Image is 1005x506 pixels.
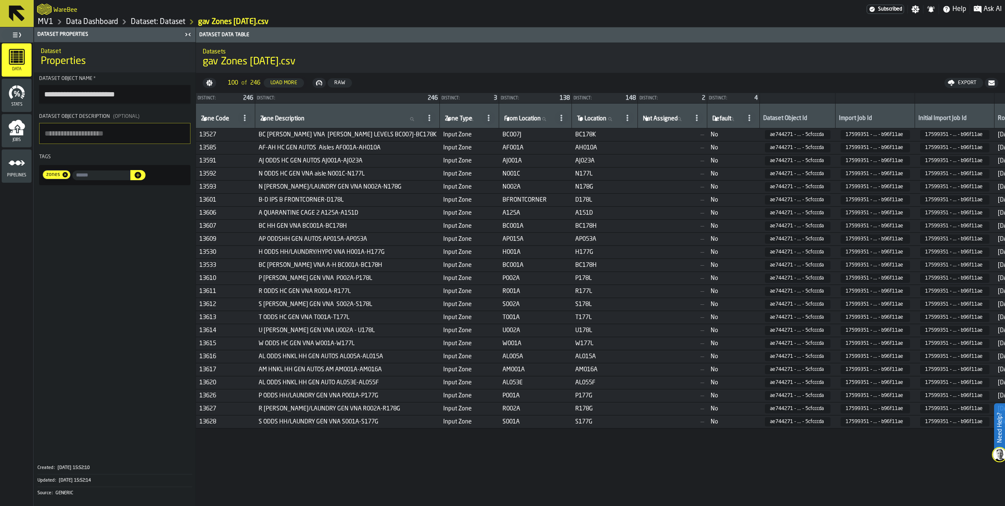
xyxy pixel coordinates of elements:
[846,132,903,138] span: 17599351 - ... - b96f11ae
[970,4,1005,14] label: button-toggle-Ask AI
[920,300,989,309] span: 1759935130525:20edabf0-c822-423b-ac84-6f51b96f11ae
[765,326,830,335] span: ae744271-e980-48ae-9669-65b85cfcccda
[920,195,989,205] span: 1759935130525:20edabf0-c822-423b-ac84-6f51b96f11ae
[846,145,903,151] span: 17599351 - ... - b96f11ae
[841,326,910,335] span: 1759935130525:20edabf0-c822-423b-ac84-6f51b96f11ae
[445,115,472,122] span: label
[711,275,756,282] span: No
[770,210,824,216] span: ae744271 - ... - 5cfcccda
[641,131,704,138] span: —
[765,261,830,270] span: ae744271-e980-48ae-9669-65b85cfcccda
[575,170,635,177] span: N177L
[41,55,86,68] span: Properties
[765,221,830,231] span: ae744271-e980-48ae-9669-65b85cfcccda
[920,378,989,387] span: 1759935130525:20edabf0-c822-423b-ac84-6f51b96f11ae
[763,115,832,123] div: Dataset Object Id
[770,262,824,268] span: ae744271 - ... - 5cfcccda
[259,223,436,229] span: BC HH GEN VNA BC001A-BC178H
[52,490,53,496] span: :
[985,78,998,88] button: button-
[920,182,989,192] span: 1759935130525:20edabf0-c822-423b-ac84-6f51b96f11ae
[259,275,436,282] span: P [PERSON_NAME] GEN VNA P002A-P178L
[841,169,910,178] span: 1759935130525:20edabf0-c822-423b-ac84-6f51b96f11ae
[72,170,130,180] input: input-value- input-value-
[920,287,989,296] span: 1759935130525:20edabf0-c822-423b-ac84-6f51b96f11ae
[765,156,830,165] span: ae744271-e980-48ae-9669-65b85cfcccda
[841,195,910,205] span: 1759935130525:20edabf0-c822-423b-ac84-6f51b96f11ae
[920,404,989,413] span: 1759935130525:20edabf0-c822-423b-ac84-6f51b96f11ae
[443,249,496,256] span: Input Zone
[203,55,296,69] span: gav Zones [DATE].csv
[984,4,1002,14] span: Ask AI
[925,223,983,229] span: 17599351 - ... - b96f11ae
[641,223,704,229] span: —
[58,465,90,471] span: [DATE] 15:52:10
[443,262,496,269] span: Input Zone
[443,223,496,229] span: Input Zone
[93,76,96,82] span: Required
[502,249,569,256] span: H001A
[925,262,983,268] span: 17599351 - ... - b96f11ae
[925,145,983,151] span: 17599351 - ... - b96f11ae
[867,5,904,14] div: Menu Subscription
[502,114,553,125] input: label
[502,197,569,203] span: BFRONTCORNER
[199,131,252,138] span: 13527
[502,275,569,282] span: P002A
[502,223,569,229] span: BC001A
[920,352,989,361] span: 1759935130525:20edabf0-c822-423b-ac84-6f51b96f11ae
[255,93,439,103] div: StatList-item-Distinct:
[920,143,989,152] span: 1759935130525:20edabf0-c822-423b-ac84-6f51b96f11ae
[331,80,349,86] div: Raw
[846,158,903,164] span: 17599351 - ... - b96f11ae
[198,96,240,101] div: Distinct:
[770,236,824,242] span: ae744271 - ... - 5cfcccda
[131,17,185,27] a: link-to-/wh/i/3ccf57d1-1e0c-4a81-a3bb-c2011c5f0d50/data/datasets/
[754,95,758,101] span: 4
[846,223,903,229] span: 17599351 - ... - b96f11ae
[34,42,196,72] div: title-Properties
[770,275,824,281] span: ae744271 - ... - 5cfcccda
[199,144,252,151] span: 13585
[765,130,830,139] span: ae744271-e980-48ae-9669-65b85cfcccda
[43,172,62,178] span: zones
[925,210,983,216] span: 17599351 - ... - b96f11ae
[440,93,499,103] div: StatList-item-Distinct:
[939,4,970,14] label: button-toggle-Help
[575,249,635,256] span: H177G
[259,249,436,256] span: H ODDS HH/LAUNDRY/HYPO VNA H001A-H177G
[199,223,252,229] span: 13607
[841,261,910,270] span: 1759935130525:20edabf0-c822-423b-ac84-6f51b96f11ae
[199,184,252,190] span: 13593
[443,170,496,177] span: Input Zone
[502,170,569,177] span: N001C
[2,173,32,178] span: Pipelines
[765,169,830,178] span: ae744271-e980-48ae-9669-65b85cfcccda
[62,171,70,178] span: Remove tag
[502,210,569,216] span: A125A
[37,2,52,17] a: logo-header
[841,130,910,139] span: 1759935130525:20edabf0-c822-423b-ac84-6f51b96f11ae
[920,221,989,231] span: 1759935130525:20edabf0-c822-423b-ac84-6f51b96f11ae
[199,197,252,203] span: 13601
[770,249,824,255] span: ae744271 - ... - 5cfcccda
[259,197,436,203] span: B-D IPS B FRONTCORNER-D178L
[995,404,1004,451] label: Need Help?
[199,262,252,269] span: 13533
[707,93,759,103] div: StatList-item-Distinct:
[908,5,923,13] label: button-toggle-Settings
[765,208,830,218] span: ae744271-e980-48ae-9669-65b85cfcccda
[640,96,698,101] div: Distinct:
[841,234,910,244] span: 1759935130525:20edabf0-c822-423b-ac84-6f51b96f11ae
[575,131,635,138] span: BC178K
[765,352,830,361] span: ae744271-e980-48ae-9669-65b85cfcccda
[841,182,910,192] span: 1759935130525:20edabf0-c822-423b-ac84-6f51b96f11ae
[712,115,731,122] span: label
[765,287,830,296] span: ae744271-e980-48ae-9669-65b85cfcccda
[765,195,830,205] span: ae744271-e980-48ae-9669-65b85cfcccda
[920,261,989,270] span: 1759935130525:20edabf0-c822-423b-ac84-6f51b96f11ae
[711,210,756,216] span: No
[572,93,637,103] div: StatList-item-Distinct:
[846,262,903,268] span: 17599351 - ... - b96f11ae
[442,96,490,101] div: Distinct:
